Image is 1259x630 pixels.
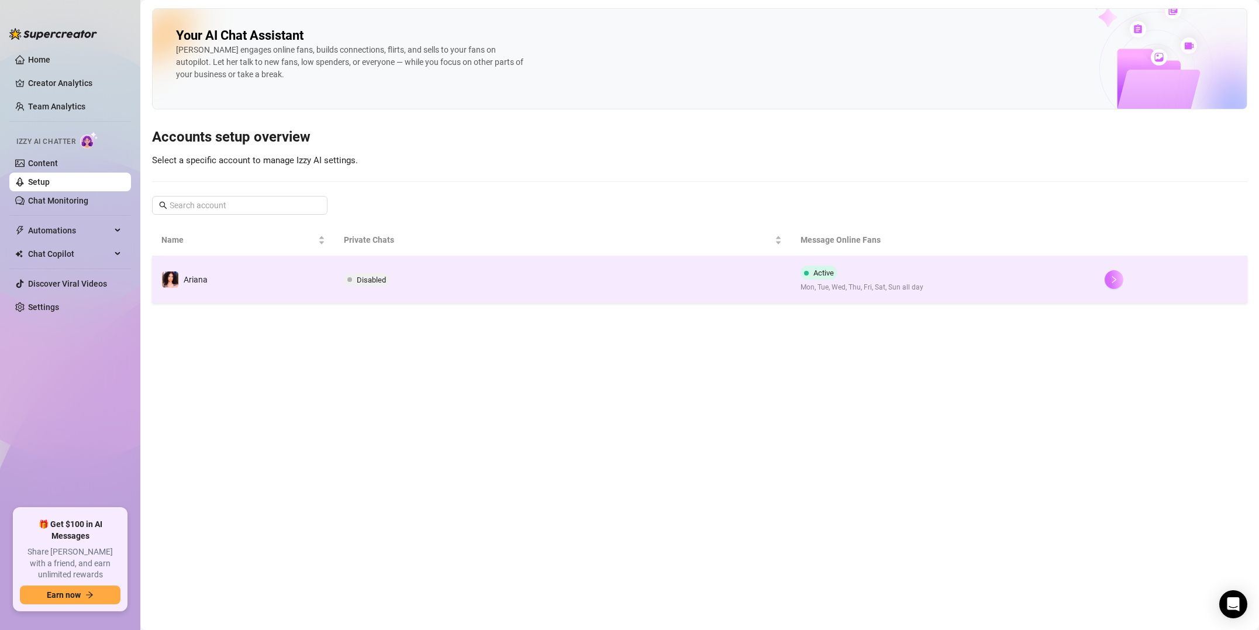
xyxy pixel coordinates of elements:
[28,74,122,92] a: Creator Analytics
[344,233,772,246] span: Private Chats
[15,250,23,258] img: Chat Copilot
[1110,276,1118,284] span: right
[28,55,50,64] a: Home
[801,282,923,293] span: Mon, Tue, Wed, Thu, Fri, Sat, Sun all day
[152,224,334,256] th: Name
[152,128,1247,147] h3: Accounts setup overview
[28,159,58,168] a: Content
[334,224,791,256] th: Private Chats
[28,102,85,111] a: Team Analytics
[20,586,120,604] button: Earn nowarrow-right
[9,28,97,40] img: logo-BBDzfeDw.svg
[161,233,316,246] span: Name
[47,590,81,600] span: Earn now
[791,224,1095,256] th: Message Online Fans
[176,27,303,44] h2: Your AI Chat Assistant
[85,591,94,599] span: arrow-right
[28,245,111,263] span: Chat Copilot
[80,132,98,149] img: AI Chatter
[28,196,88,205] a: Chat Monitoring
[152,155,358,166] span: Select a specific account to manage Izzy AI settings.
[20,546,120,581] span: Share [PERSON_NAME] with a friend, and earn unlimited rewards
[813,268,834,277] span: Active
[15,226,25,235] span: thunderbolt
[184,275,208,284] span: Ariana
[357,276,386,284] span: Disabled
[170,199,311,212] input: Search account
[1219,590,1247,618] div: Open Intercom Messenger
[16,136,75,147] span: Izzy AI Chatter
[28,221,111,240] span: Automations
[28,177,50,187] a: Setup
[176,44,527,81] div: [PERSON_NAME] engages online fans, builds connections, flirts, and sells to your fans on autopilo...
[159,201,167,209] span: search
[1105,270,1123,289] button: right
[28,302,59,312] a: Settings
[20,519,120,542] span: 🎁 Get $100 in AI Messages
[162,271,178,288] img: Ariana
[28,279,107,288] a: Discover Viral Videos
